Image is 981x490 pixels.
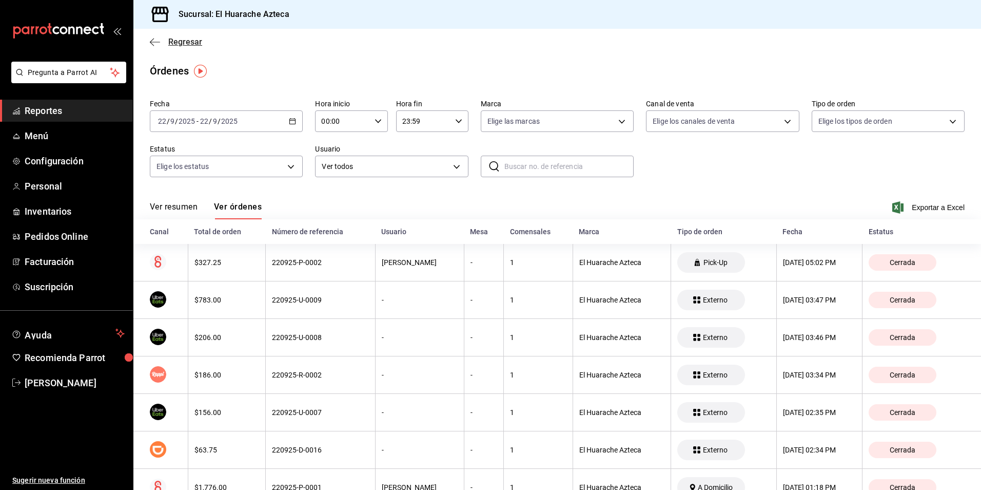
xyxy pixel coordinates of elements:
span: Sugerir nueva función [12,475,125,486]
button: Ver resumen [150,202,198,219]
span: Inventarios [25,204,125,218]
div: $63.75 [194,446,260,454]
div: 1 [510,371,566,379]
input: -- [158,117,167,125]
div: - [470,446,497,454]
div: Canal [150,228,182,236]
div: 220925-R-0002 [272,371,368,379]
span: Externo [699,408,732,417]
div: El Huarache Azteca [579,446,664,454]
div: Usuario [381,228,458,236]
div: [PERSON_NAME] [382,258,458,267]
input: -- [170,117,175,125]
span: Facturación [25,255,125,269]
div: - [382,408,458,417]
div: Número de referencia [272,228,369,236]
div: navigation tabs [150,202,262,219]
div: - [382,333,458,342]
label: Hora inicio [315,100,387,107]
span: Reportes [25,104,125,118]
div: El Huarache Azteca [579,371,664,379]
span: Elige las marcas [487,116,540,126]
div: 1 [510,446,566,454]
div: $783.00 [194,296,260,304]
span: Suscripción [25,280,125,294]
button: Pregunta a Parrot AI [11,62,126,83]
span: Cerrada [886,333,919,342]
div: Fecha [782,228,856,236]
label: Fecha [150,100,303,107]
div: - [382,446,458,454]
h3: Sucursal: El Huarache Azteca [170,8,289,21]
input: Buscar no. de referencia [504,156,634,177]
span: Configuración [25,154,125,168]
label: Hora fin [396,100,468,107]
button: Ver órdenes [214,202,262,219]
span: / [209,117,212,125]
div: - [470,258,497,267]
div: El Huarache Azteca [579,258,664,267]
div: - [382,296,458,304]
div: - [382,371,458,379]
div: 220925-U-0007 [272,408,368,417]
div: El Huarache Azteca [579,408,664,417]
span: Externo [699,446,732,454]
div: Comensales [510,228,567,236]
div: 1 [510,296,566,304]
div: $327.25 [194,258,260,267]
span: Cerrada [886,408,919,417]
span: / [218,117,221,125]
div: Estatus [869,228,965,236]
span: Elige los canales de venta [653,116,735,126]
div: Tipo de orden [677,228,771,236]
button: Exportar a Excel [894,201,965,214]
span: Regresar [168,37,202,47]
span: Ver todos [322,161,449,172]
div: Mesa [470,228,497,236]
span: Externo [699,371,732,379]
span: Cerrada [886,258,919,267]
div: - [470,296,497,304]
span: - [197,117,199,125]
span: Recomienda Parrot [25,351,125,365]
div: El Huarache Azteca [579,296,664,304]
span: Personal [25,179,125,193]
span: Externo [699,333,732,342]
span: Pick-Up [699,258,732,267]
span: Cerrada [886,296,919,304]
div: Marca [579,228,664,236]
div: [DATE] 02:34 PM [783,446,856,454]
span: Elige los estatus [156,161,209,172]
div: [DATE] 05:02 PM [783,258,856,267]
label: Tipo de orden [812,100,965,107]
div: 220925-P-0002 [272,258,368,267]
div: - [470,333,497,342]
span: [PERSON_NAME] [25,376,125,390]
img: Tooltip marker [194,65,207,78]
span: Pregunta a Parrot AI [28,67,110,78]
span: Ayuda [25,327,111,340]
div: - [470,371,497,379]
div: [DATE] 03:46 PM [783,333,856,342]
div: 220925-D-0016 [272,446,368,454]
div: Órdenes [150,63,189,79]
input: -- [212,117,218,125]
span: Cerrada [886,446,919,454]
div: Total de orden [194,228,260,236]
div: 1 [510,408,566,417]
a: Pregunta a Parrot AI [7,74,126,85]
span: Cerrada [886,371,919,379]
div: 220925-U-0008 [272,333,368,342]
label: Usuario [315,145,468,153]
button: open_drawer_menu [113,27,121,35]
input: ---- [178,117,195,125]
div: 1 [510,333,566,342]
input: -- [200,117,209,125]
div: [DATE] 03:34 PM [783,371,856,379]
div: $206.00 [194,333,260,342]
label: Canal de venta [646,100,799,107]
div: [DATE] 02:35 PM [783,408,856,417]
input: ---- [221,117,238,125]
